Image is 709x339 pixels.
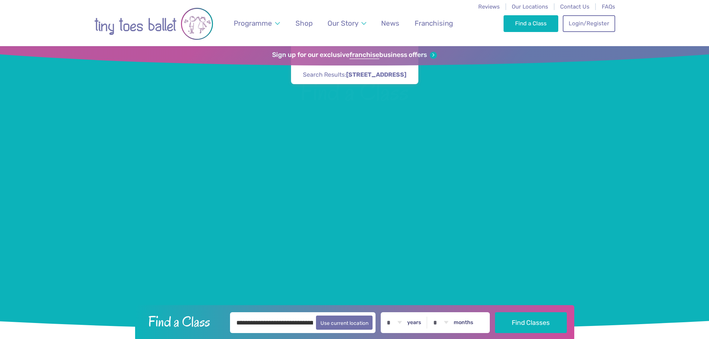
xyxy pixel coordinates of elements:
a: Sign up for our exclusivefranchisebusiness offers [272,51,437,59]
a: Reviews [478,3,500,10]
a: Programme [230,15,284,32]
span: Franchising [415,19,453,28]
a: FAQs [602,3,615,10]
span: Shop [296,19,313,28]
label: years [407,319,421,326]
span: Our Story [328,19,358,28]
strong: [STREET_ADDRESS] [346,71,406,78]
a: Shop [292,15,316,32]
img: tiny toes ballet [94,7,213,41]
a: News [378,15,403,32]
a: Login/Register [563,15,615,32]
strong: franchise [349,51,379,59]
label: months [454,319,473,326]
a: Franchising [411,15,456,32]
button: Find Classes [495,312,567,333]
a: Find a Class [504,15,558,32]
h2: Find a Class [142,312,225,331]
a: Contact Us [560,3,590,10]
span: News [381,19,399,28]
button: Use current location [316,316,373,330]
span: Programme [234,19,272,28]
a: Our Story [324,15,370,32]
a: Our Locations [512,3,548,10]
